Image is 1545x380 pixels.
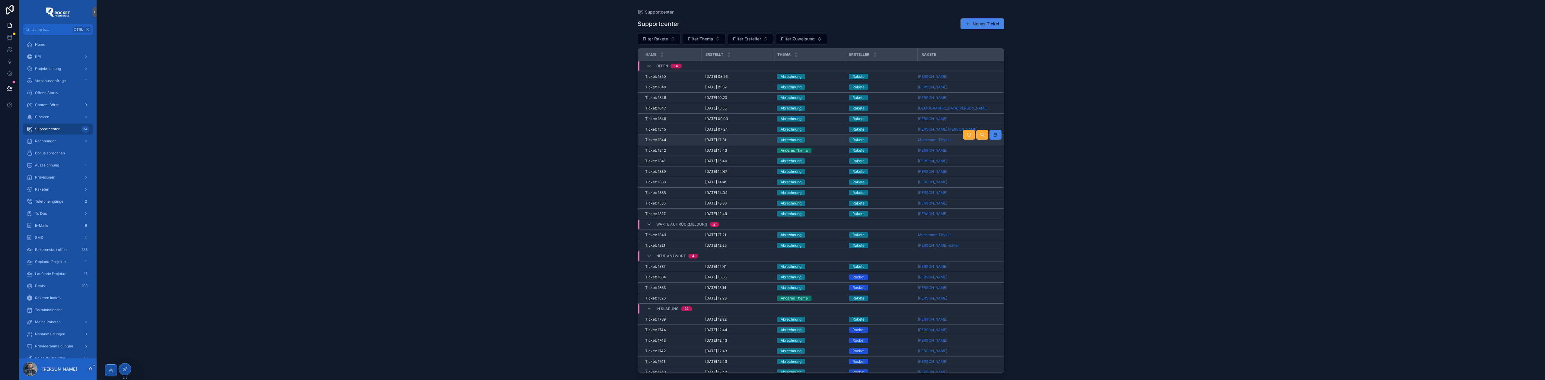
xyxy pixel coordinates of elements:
span: [PERSON_NAME] [918,159,947,163]
span: Supportcenter [645,9,674,15]
a: Projektplanung [23,63,93,74]
a: [DATE] 13:55 [705,106,770,111]
a: Ticket: 1843 [645,233,698,237]
span: [DATE] 15:40 [705,159,727,163]
a: Abrechnung [777,285,842,290]
span: Bonus abrechnen [35,151,65,156]
a: Rakete [849,169,914,174]
a: Abrechnung [777,137,842,143]
a: Bonus abrechnen [23,148,93,159]
span: Ticket: 1833 [645,285,666,290]
span: Ticket: 1826 [645,296,666,301]
span: Filter Ersteller [733,36,761,42]
span: Supportcenter [35,127,60,131]
a: Rakete [849,211,914,217]
span: Ticket: 1842 [645,148,666,153]
a: Rakete [849,116,914,122]
span: Jump to... [32,27,71,32]
div: 193 [80,282,89,290]
a: Ticket: 1848 [645,95,698,100]
span: SMS [35,235,43,240]
a: Abrechnung [777,127,842,132]
a: Rakete [849,137,914,143]
a: Supportcenter34 [23,124,93,135]
span: To Dos [35,211,47,216]
a: Supportcenter [638,9,674,15]
a: Abrechnung [777,190,842,195]
a: Abrechnung [777,211,842,217]
a: Muhammet Tiryaki [918,138,951,142]
a: Ticket: 1835 [645,201,698,206]
span: Projektplanung [35,66,61,71]
div: Abrechnung [781,127,801,132]
a: Abrechnung [777,116,842,122]
a: [DEMOGRAPHIC_DATA][PERSON_NAME] [918,106,1002,111]
a: [DATE] 14:45 [705,180,770,185]
span: [DATE] 10:20 [705,95,727,100]
div: Abrechnung [781,137,801,143]
span: Raketen [35,187,49,192]
div: Anderes Thema [781,148,808,153]
span: [DATE] 12:49 [705,211,727,216]
a: Muhammet Tiryaki [918,233,951,237]
span: Ticket: 1835 [645,201,666,206]
span: Home [35,42,45,47]
a: Ticket: 1842 [645,148,698,153]
a: Ticket: 1839 [645,169,698,174]
span: Ticket: 1821 [645,243,665,248]
a: Ticket: 1834 [645,275,698,280]
span: [DATE] 13:38 [705,201,727,206]
a: Ticket: 1833 [645,285,698,290]
a: Rocket [849,274,914,280]
a: [DATE] 08:56 [705,74,770,79]
a: Glocken [23,112,93,122]
div: 34 [81,125,89,133]
a: [PERSON_NAME] [918,190,1002,195]
span: KPI [35,54,41,59]
div: Rakete [852,158,865,164]
span: [DATE] 14:04 [705,190,728,195]
a: [DATE] 17:31 [705,138,770,142]
a: Anderes Thema [777,148,842,153]
span: Auszeichnung [35,163,59,168]
a: Rakete [849,179,914,185]
button: Neues Ticket [960,18,1004,29]
a: Abrechnung [777,95,842,100]
span: Raketenstart offen [35,247,67,252]
button: Select Button [683,33,725,45]
div: 2 [82,198,89,205]
span: Neue Antwort [656,254,686,258]
a: [DATE] 17:21 [705,233,770,237]
span: Laufende Projekte [35,271,66,276]
a: Telefoneingänge2 [23,196,93,207]
span: [PERSON_NAME] [918,201,947,206]
span: [DATE] 09:03 [705,116,728,121]
span: Ticket: 1837 [645,264,666,269]
a: Ticket: 1845 [645,127,698,132]
span: Ticket: 1847 [645,106,666,111]
span: [DATE] 14:41 [705,264,727,269]
span: [PERSON_NAME] [918,285,947,290]
span: Ticket: 1850 [645,74,666,79]
a: Abrechnung [777,106,842,111]
a: [PERSON_NAME] [918,180,947,185]
a: Muhammet Tiryaki [918,233,1002,237]
a: Rakete [849,264,914,269]
a: Ticket: 1846 [645,116,698,121]
a: Raketen [23,184,93,195]
a: [DATE] 13:38 [705,201,770,206]
a: Ticket: 1836 [645,190,698,195]
span: [DATE] 07:24 [705,127,728,132]
a: Rakete [849,74,914,79]
div: Rakete [852,232,865,238]
a: [DATE] 13:14 [705,285,770,290]
span: Filter Rakete [643,36,668,42]
div: Abrechnung [781,169,801,174]
span: [DATE] 17:31 [705,138,726,142]
div: Abrechnung [781,232,801,238]
a: Terminkalender [23,305,93,315]
div: Abrechnung [781,274,801,280]
a: [DEMOGRAPHIC_DATA][PERSON_NAME] [918,106,988,111]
